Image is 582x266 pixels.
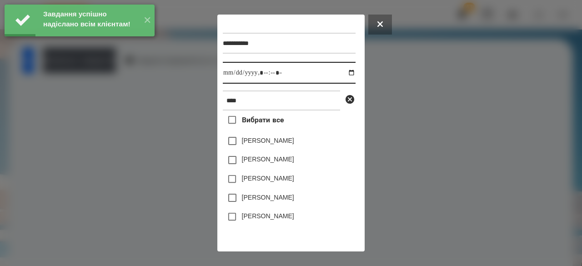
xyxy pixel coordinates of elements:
[242,115,284,125] span: Вибрати все
[43,9,136,29] div: Завдання успішно надіслано всім клієнтам!
[242,136,294,145] label: [PERSON_NAME]
[242,193,294,202] label: [PERSON_NAME]
[242,211,294,221] label: [PERSON_NAME]
[242,155,294,164] label: [PERSON_NAME]
[242,174,294,183] label: [PERSON_NAME]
